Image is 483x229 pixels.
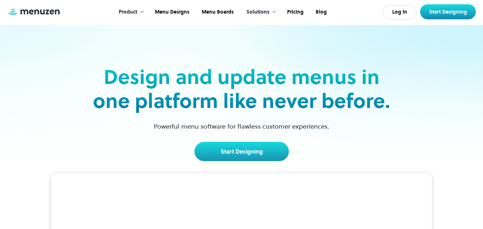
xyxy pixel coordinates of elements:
[420,4,476,19] a: Start Designing
[239,1,280,23] div: Solutions
[383,5,417,19] a: Log In
[194,142,289,161] a: Start Designing
[112,1,148,23] div: Product
[145,121,338,131] p: Powerful menu software for flawless customer experiences.
[309,1,332,23] a: Blog
[280,1,309,23] a: Pricing
[246,8,270,16] div: Solutions
[91,65,393,113] h2: Design and update menus in one platform like never before.
[119,8,137,16] div: Product
[195,1,239,23] a: Menu Boards
[148,1,195,23] a: Menu Designs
